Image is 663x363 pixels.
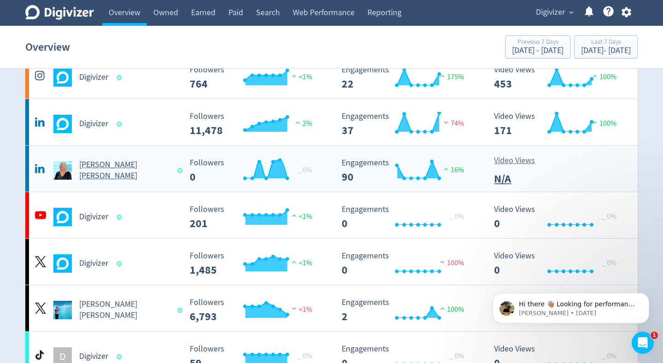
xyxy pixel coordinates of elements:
[505,35,570,59] button: Previous 7 Days[DATE] - [DATE]
[479,274,663,338] iframe: Intercom notifications message
[442,119,464,128] span: 74%
[290,305,312,314] span: <1%
[567,8,576,17] span: expand_more
[293,119,312,128] span: 2%
[438,72,464,82] span: 175%
[590,72,616,82] span: 100%
[79,211,108,222] h5: Digivizer
[632,332,654,354] iframe: Intercom live chat
[25,53,638,99] a: Digivizer undefinedDigivizer Followers --- Followers 764 <1% Engagements 22 Engagements 22 175% V...
[53,301,72,319] img: Emma Lo Russo undefined
[438,258,447,265] img: negative-performance.svg
[297,351,312,361] span: _ 0%
[185,298,323,322] svg: Followers ---
[25,146,638,192] a: Emma Lo Russo undefined[PERSON_NAME] [PERSON_NAME] Followers --- _ 0% Followers 0 Engagements 90 ...
[290,258,299,265] img: positive-performance.svg
[53,161,72,180] img: Emma Lo Russo undefined
[117,261,125,266] span: Data last synced: 23 Sep 2025, 8:02pm (AEST)
[177,168,185,173] span: Data last synced: 24 Sep 2025, 5:01am (AEST)
[590,119,616,128] span: 100%
[290,72,312,82] span: <1%
[337,252,475,276] svg: Engagements 0
[290,212,299,219] img: positive-performance.svg
[117,215,125,220] span: Data last synced: 24 Sep 2025, 10:01am (AEST)
[449,351,464,361] span: _ 0%
[590,119,599,126] img: positive-performance.svg
[117,75,125,80] span: Data last synced: 23 Sep 2025, 9:02pm (AEST)
[494,170,547,187] p: N/A
[25,99,638,145] a: Digivizer undefinedDigivizer Followers --- Followers 11,478 2% Engagements 37 Engagements 37 74% ...
[489,112,628,136] svg: Video Views 171
[185,65,323,90] svg: Followers ---
[53,68,72,87] img: Digivizer undefined
[602,258,616,268] span: _ 0%
[25,239,638,285] a: Digivizer undefinedDigivizer Followers --- Followers 1,485 <1% Engagements 0 Engagements 0 100% V...
[438,305,464,314] span: 100%
[337,298,475,322] svg: Engagements 2
[442,165,451,172] img: positive-performance.svg
[337,112,475,136] svg: Engagements 37
[53,115,72,133] img: Digivizer undefined
[290,212,312,221] span: <1%
[438,305,447,312] img: positive-performance.svg
[79,299,169,321] h5: [PERSON_NAME] [PERSON_NAME]
[185,252,323,276] svg: Followers ---
[117,122,125,127] span: Data last synced: 24 Sep 2025, 4:02am (AEST)
[581,39,631,47] div: Last 7 Days
[602,212,616,221] span: _ 0%
[53,208,72,226] img: Digivizer undefined
[297,165,312,175] span: _ 0%
[290,305,299,312] img: negative-performance.svg
[185,112,323,136] svg: Followers ---
[79,72,108,83] h5: Digivizer
[438,72,447,79] img: positive-performance.svg
[79,159,169,181] h5: [PERSON_NAME] [PERSON_NAME]
[25,32,70,62] h1: Overview
[53,254,72,273] img: Digivizer undefined
[449,212,464,221] span: _ 0%
[536,5,565,20] span: Digivizer
[574,35,638,59] button: Last 7 Days[DATE]- [DATE]
[117,354,125,359] span: Data last synced: 24 Sep 2025, 4:01pm (AEST)
[442,119,451,126] img: negative-performance.svg
[79,258,108,269] h5: Digivizer
[533,5,576,20] button: Digivizer
[590,72,599,79] img: positive-performance.svg
[651,332,658,339] span: 1
[337,65,475,90] svg: Engagements 22
[177,308,185,313] span: Data last synced: 24 Sep 2025, 1:02pm (AEST)
[489,65,628,90] svg: Video Views 453
[185,158,323,183] svg: Followers ---
[602,351,616,361] span: _ 0%
[512,39,564,47] div: Previous 7 Days
[494,154,547,167] p: Video Views
[25,285,638,331] a: Emma Lo Russo undefined[PERSON_NAME] [PERSON_NAME] Followers --- Followers 6,793 <1% Engagements ...
[337,205,475,229] svg: Engagements 0
[581,47,631,55] div: [DATE] - [DATE]
[512,47,564,55] div: [DATE] - [DATE]
[79,118,108,129] h5: Digivizer
[489,205,628,229] svg: Video Views 0
[290,258,312,268] span: <1%
[185,205,323,229] svg: Followers ---
[290,72,299,79] img: positive-performance.svg
[489,252,628,276] svg: Video Views 0
[293,119,302,126] img: positive-performance.svg
[442,165,464,175] span: 16%
[337,158,475,183] svg: Engagements 90
[438,258,464,268] span: 100%
[25,192,638,238] a: Digivizer undefinedDigivizer Followers --- Followers 201 <1% Engagements 0 Engagements 0 _ 0% Vid...
[79,351,108,362] h5: Digivizer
